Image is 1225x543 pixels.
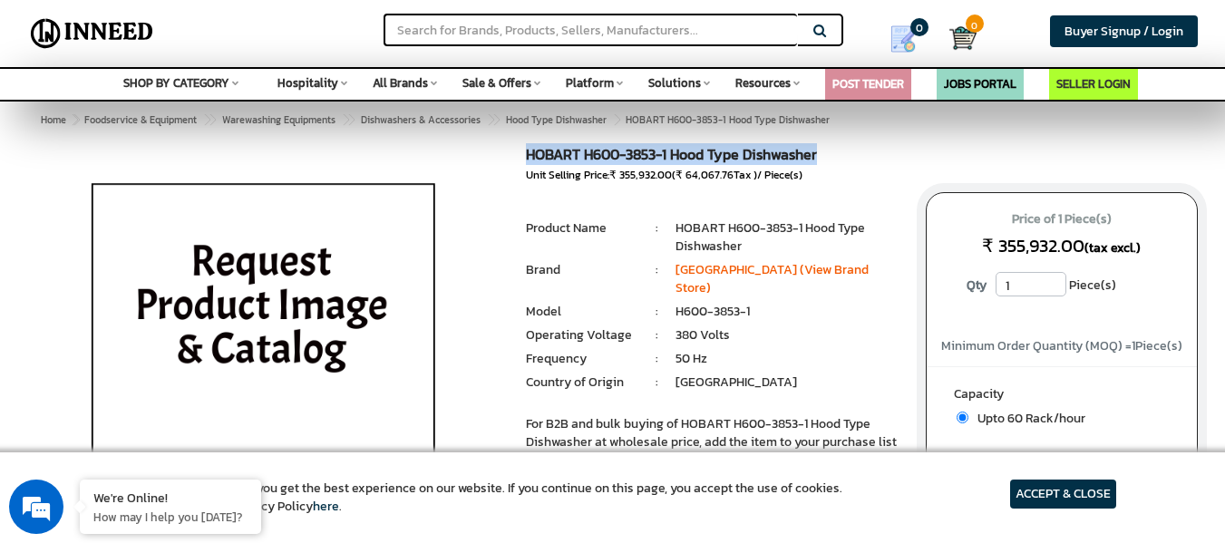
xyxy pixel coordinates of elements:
[526,261,637,279] li: Brand
[342,109,351,131] span: >
[526,168,898,183] div: Unit Selling Price: ( Tax )
[373,74,428,92] span: All Brands
[81,112,830,127] span: HOBART H600-3853-1 Hood Type Dishwasher
[123,74,229,92] span: SHOP BY CATEGORY
[910,18,928,36] span: 0
[676,260,869,297] a: [GEOGRAPHIC_DATA] (View Brand Store)
[357,109,484,131] a: Dishwashers & Accessories
[313,497,339,516] a: here
[219,109,339,131] a: Warewashing Equipments
[203,109,212,131] span: >
[949,18,961,58] a: Cart 0
[1056,75,1131,92] a: SELLER LOGIN
[982,232,1084,259] span: ₹ 355,932.00
[81,109,200,131] a: Foodservice & Equipment
[966,15,984,33] span: 0
[526,219,637,238] li: Product Name
[1132,336,1135,355] span: 1
[487,109,496,131] span: >
[84,112,197,127] span: Foodservice & Equipment
[735,74,791,92] span: Resources
[526,147,898,168] h1: HOBART H600-3853-1 Hood Type Dishwasher
[832,75,904,92] a: POST TENDER
[954,385,1171,408] label: Capacity
[638,303,676,321] li: :
[638,350,676,368] li: :
[609,167,672,183] span: ₹ 355,932.00
[1065,22,1183,41] span: Buyer Signup / Login
[361,112,481,127] span: Dishwashers & Accessories
[222,112,335,127] span: Warewashing Equipments
[648,74,701,92] span: Solutions
[676,373,899,392] li: [GEOGRAPHIC_DATA]
[1010,480,1116,509] article: ACCEPT & CLOSE
[638,326,676,344] li: :
[277,74,338,92] span: Hospitality
[384,14,797,46] input: Search for Brands, Products, Sellers, Manufacturers...
[502,109,610,131] a: Hood Type Dishwasher
[526,415,898,470] p: For B2B and bulk buying of HOBART H600-3853-1 Hood Type Dishwasher at wholesale price, add the it...
[890,25,917,53] img: Show My Quotes
[638,261,676,279] li: :
[613,109,622,131] span: >
[638,219,676,238] li: :
[1050,15,1198,47] a: Buyer Signup / Login
[93,489,248,506] div: We're Online!
[526,326,637,344] li: Operating Voltage
[676,167,734,183] span: ₹ 64,067.76
[676,303,899,321] li: H600-3853-1
[109,480,842,516] article: We use cookies to ensure you get the best experience on our website. If you continue on this page...
[24,11,160,56] img: Inneed.Market
[1084,238,1141,257] span: (tax excl.)
[462,74,531,92] span: Sale & Offers
[676,219,899,256] li: HOBART H600-3853-1 Hood Type Dishwasher
[676,326,899,344] li: 380 Volts
[944,205,1180,234] span: Price of 1 Piece(s)
[958,272,996,299] label: Qty
[506,112,607,127] span: Hood Type Dishwasher
[526,303,637,321] li: Model
[968,409,1085,428] span: Upto 60 Rack/hour
[870,18,949,60] a: my Quotes 0
[949,24,977,52] img: Cart
[1069,272,1116,299] span: Piece(s)
[526,350,637,368] li: Frequency
[638,373,676,392] li: :
[676,350,899,368] li: 50 Hz
[757,167,802,183] span: / Piece(s)
[37,109,70,131] a: Home
[944,75,1016,92] a: JOBS PORTAL
[566,74,614,92] span: Platform
[526,373,637,392] li: Country of Origin
[941,336,1182,355] span: Minimum Order Quantity (MOQ) = Piece(s)
[93,509,248,525] p: How may I help you today?
[73,112,78,127] span: >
